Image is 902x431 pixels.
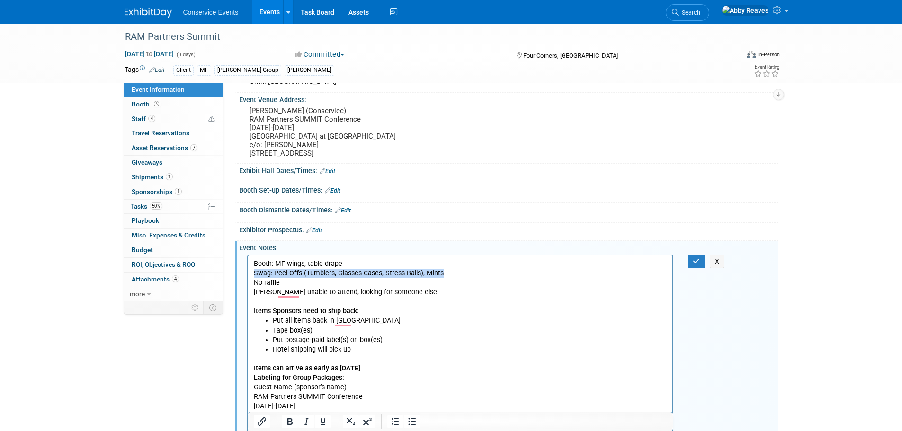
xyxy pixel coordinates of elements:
[124,97,223,112] a: Booth
[754,65,779,70] div: Event Rating
[132,115,155,123] span: Staff
[124,126,223,141] a: Travel Reservations
[132,261,195,268] span: ROI, Objectives & ROO
[359,415,375,428] button: Superscript
[292,50,348,60] button: Committed
[132,86,185,93] span: Event Information
[132,275,179,283] span: Attachments
[239,241,778,253] div: Event Notes:
[190,144,197,151] span: 7
[124,200,223,214] a: Tasks50%
[683,49,780,63] div: Event Format
[132,188,182,195] span: Sponsorships
[132,144,197,151] span: Asset Reservations
[239,223,778,235] div: Exhibitor Prospectus:
[523,52,618,59] span: Four Corners, [GEOGRAPHIC_DATA]
[325,187,340,194] a: Edit
[124,273,223,287] a: Attachments4
[239,93,778,105] div: Event Venue Address:
[239,203,778,215] div: Booth Dismantle Dates/Times:
[166,173,173,180] span: 1
[124,287,223,301] a: more
[124,170,223,185] a: Shipments1
[176,52,196,58] span: (3 days)
[320,168,335,175] a: Edit
[747,51,756,58] img: Format-Inperson.png
[132,129,189,137] span: Travel Reservations
[149,67,165,73] a: Edit
[187,301,204,314] td: Personalize Event Tab Strip
[124,156,223,170] a: Giveaways
[710,255,725,268] button: X
[282,415,298,428] button: Bold
[125,50,174,58] span: [DATE] [DATE]
[173,65,194,75] div: Client
[183,9,239,16] span: Conservice Events
[124,258,223,272] a: ROI, Objectives & ROO
[132,100,161,108] span: Booth
[298,415,314,428] button: Italic
[172,275,179,282] span: 4
[132,173,173,181] span: Shipments
[124,214,223,228] a: Playbook
[197,65,211,75] div: MF
[335,207,351,214] a: Edit
[150,202,162,210] span: 50%
[208,115,215,123] span: Potential Scheduling Conflict -- at least one attendee is tagged in another overlapping event.
[152,100,161,107] span: Booth not reserved yet
[124,185,223,199] a: Sponsorships1
[124,141,223,155] a: Asset Reservations7
[124,83,223,97] a: Event Information
[132,217,159,224] span: Playbook
[722,5,769,16] img: Abby Reaves
[125,8,172,18] img: ExhibitDay
[285,65,334,75] div: [PERSON_NAME]
[130,290,145,298] span: more
[239,183,778,195] div: Booth Set-up Dates/Times:
[131,202,162,210] span: Tasks
[250,106,453,158] pre: [PERSON_NAME] (Conservice) RAM Partners SUMMIT Conference [DATE]-[DATE] [GEOGRAPHIC_DATA] at [GEO...
[315,415,331,428] button: Underline
[239,164,778,176] div: Exhibit Hall Dates/Times:
[125,65,165,76] td: Tags
[132,158,162,166] span: Giveaways
[666,4,709,21] a: Search
[679,9,700,16] span: Search
[124,112,223,126] a: Staff4
[758,51,780,58] div: In-Person
[343,415,359,428] button: Subscript
[132,231,205,239] span: Misc. Expenses & Credits
[306,227,322,234] a: Edit
[387,415,403,428] button: Numbered list
[124,229,223,243] a: Misc. Expenses & Credits
[122,28,724,45] div: RAM Partners Summit
[145,50,154,58] span: to
[254,415,270,428] button: Insert/edit link
[124,243,223,257] a: Budget
[214,65,281,75] div: [PERSON_NAME] Group
[203,301,223,314] td: Toggle Event Tabs
[404,415,420,428] button: Bullet list
[132,246,153,254] span: Budget
[148,115,155,122] span: 4
[175,188,182,195] span: 1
